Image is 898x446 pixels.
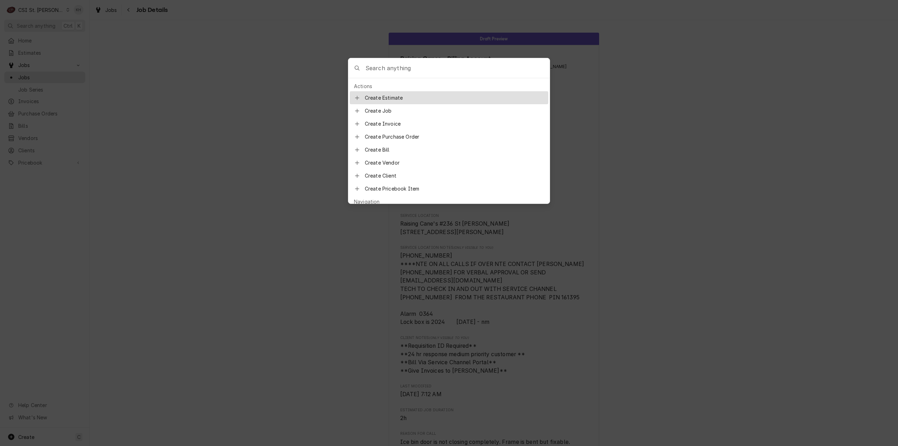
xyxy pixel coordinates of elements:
div: Navigation [350,197,548,207]
span: Create Job [365,107,544,114]
div: Suggestions [350,81,548,311]
span: Create Purchase Order [365,133,544,140]
span: Create Vendor [365,159,544,166]
div: Actions [350,81,548,91]
input: Search anything [366,58,550,78]
span: Create Bill [365,146,544,153]
span: Create Pricebook Item [365,185,544,192]
div: Global Command Menu [348,58,550,204]
span: Create Client [365,172,544,179]
span: Create Estimate [365,94,544,101]
span: Create Invoice [365,120,544,127]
